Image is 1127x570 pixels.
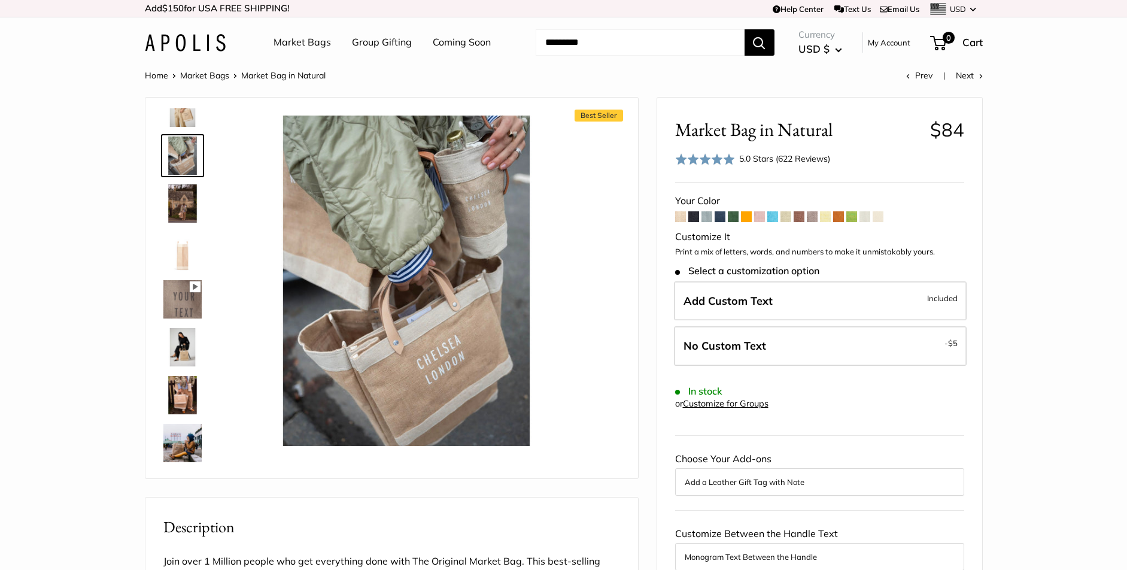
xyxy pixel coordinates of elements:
a: Customize for Groups [683,398,768,409]
a: Email Us [880,4,919,14]
span: Add Custom Text [684,294,773,308]
a: Coming Soon [433,34,491,51]
button: Monogram Text Between the Handle [685,550,955,564]
a: Market Bag in Natural [161,326,204,369]
img: Apolis [145,34,226,51]
span: Market Bag in Natural [241,70,326,81]
span: In stock [675,386,722,397]
nav: Breadcrumb [145,68,326,83]
a: description_13" wide, 18" high, 8" deep; handles: 3.5" [161,230,204,273]
span: Cart [962,36,983,48]
span: No Custom Text [684,339,766,353]
a: Home [145,70,168,81]
img: Market Bag in Natural [163,376,202,414]
div: or [675,396,768,412]
div: 5.0 Stars (622 Reviews) [739,152,830,165]
button: Search [745,29,774,56]
img: Market Bag in Natural [163,328,202,366]
img: Market Bag in Natural [163,424,202,462]
a: My Account [868,35,910,50]
button: USD $ [798,40,842,59]
img: description_13" wide, 18" high, 8" deep; handles: 3.5" [163,232,202,271]
span: Currency [798,26,842,43]
h2: Description [163,516,620,539]
span: $84 [930,118,964,141]
input: Search... [536,29,745,56]
a: Market Bag in Natural [161,374,204,417]
span: 0 [942,32,954,44]
a: Market Bag in Natural [161,422,204,465]
label: Leave Blank [674,326,967,366]
span: - [944,336,958,350]
span: Best Seller [575,110,623,122]
a: 0 Cart [931,33,983,52]
div: 5.0 Stars (622 Reviews) [675,150,831,168]
a: Market Bags [274,34,331,51]
label: Add Custom Text [674,281,967,321]
p: Print a mix of letters, words, and numbers to make it unmistakably yours. [675,246,964,258]
div: Your Color [675,192,964,210]
img: Market Bag in Natural [241,116,571,446]
span: Select a customization option [675,265,819,277]
div: Choose Your Add-ons [675,450,964,496]
a: Market Bag in Natural [161,182,204,225]
button: Add a Leather Gift Tag with Note [685,475,955,489]
a: Market Bag in Natural [161,278,204,321]
span: USD [950,4,966,14]
a: Market Bags [180,70,229,81]
div: Customize It [675,228,964,246]
a: Help Center [773,4,824,14]
a: Group Gifting [352,34,412,51]
a: Market Bag in Natural [161,134,204,177]
img: Market Bag in Natural [163,184,202,223]
span: $5 [948,338,958,348]
img: Market Bag in Natural [163,280,202,319]
span: Included [927,291,958,305]
a: Next [956,70,983,81]
span: $150 [162,2,184,14]
a: Prev [906,70,932,81]
span: USD $ [798,43,830,55]
span: Market Bag in Natural [675,119,921,141]
img: Market Bag in Natural [163,137,202,175]
a: Text Us [834,4,871,14]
